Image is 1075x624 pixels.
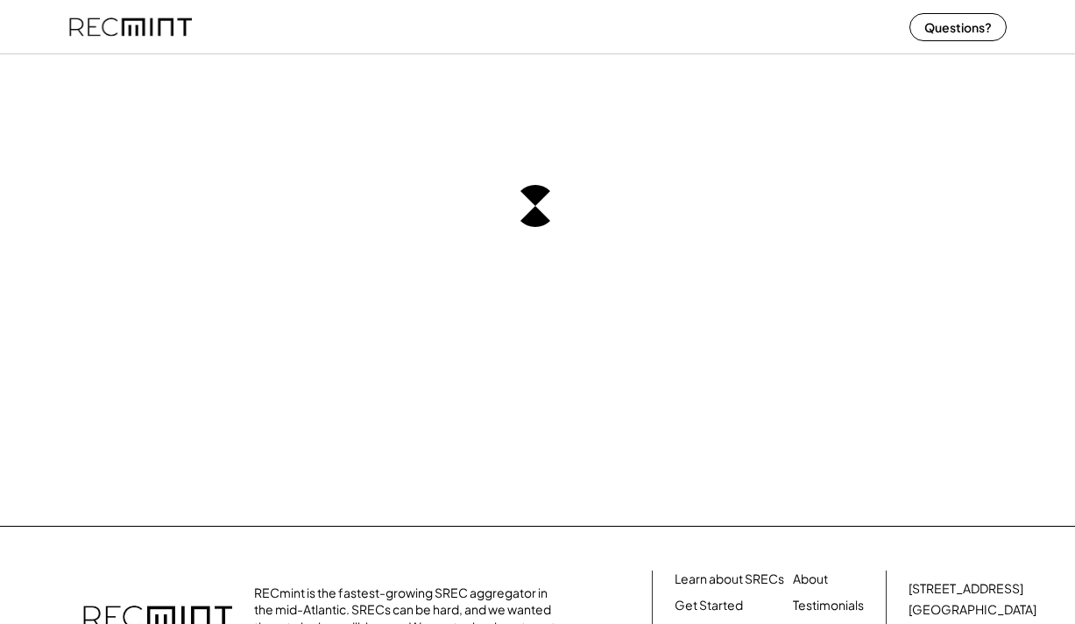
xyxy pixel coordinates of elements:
div: [GEOGRAPHIC_DATA] [909,601,1036,619]
div: [STREET_ADDRESS] [909,580,1023,598]
button: Questions? [909,13,1007,41]
img: recmint-logotype%403x%20%281%29.jpeg [69,4,192,50]
a: About [793,571,828,588]
a: Get Started [675,597,743,614]
a: Learn about SRECs [675,571,784,588]
a: Testimonials [793,597,864,614]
